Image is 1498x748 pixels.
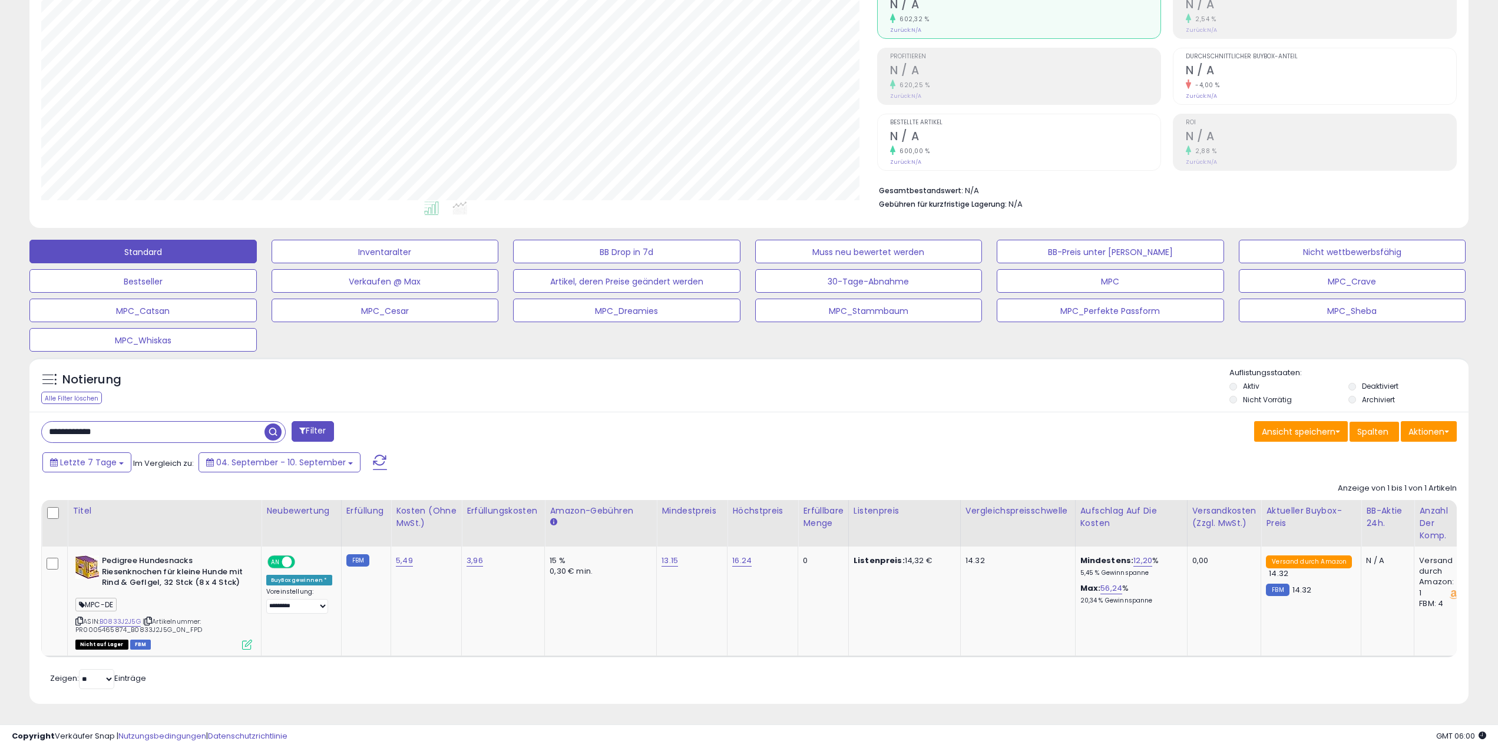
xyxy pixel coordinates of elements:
a: Nutzungsbedingungen [118,730,206,742]
font: Artikel, deren Preise geändert werden [550,276,703,287]
font: FBM [352,556,364,565]
font: Voreinstellung: [266,587,313,596]
font: Bestellte Artikel [890,118,943,127]
font: Neubewertung [266,505,329,517]
font: MPC_Dreamies [595,305,658,317]
font: Erfüllbare Menge [803,505,844,529]
button: 30-Tage-Abnahme [755,269,983,293]
font: Copyright [12,730,55,742]
font: AN [271,558,279,566]
button: MPC [997,269,1224,293]
font: Auflistungsstaaten: [1229,367,1302,378]
font: Verkäufer Snap | [55,730,118,742]
font: 16.24 [732,555,752,566]
font: Nicht Vorrätig [1243,395,1292,405]
font: MPC_Sheba [1327,305,1377,317]
font: BB-Aktie 24h. [1366,505,1402,529]
font: Letzte 7 Tage [60,456,117,468]
font: Ansicht speichern [1262,426,1335,438]
font: 20,34 % Gewinnspanne [1080,596,1153,605]
font: Inventaralter [358,246,411,258]
font: 3,96 [467,555,483,566]
a: B0833J2J5G [100,617,141,627]
font: | [206,730,208,742]
font: Kosten (ohne MwSt.) [396,505,456,529]
font: Zurück: [890,92,911,100]
font: Anzeige von 1 bis 1 von 1 Artikeln [1338,482,1457,494]
button: MPC_Dreamies [513,299,740,322]
span: Alle Angebote, die derzeit nicht vorrätig und bei Amazon nicht zum Kauf verfügbar sind [75,640,128,650]
font: Zurück: [1186,92,1207,100]
font: % [1152,555,1159,566]
button: Ansicht speichern [1254,421,1348,442]
font: 15 % [550,555,566,566]
a: 3,96 [467,555,483,567]
font: 620,25 % [900,81,930,90]
font: | [143,617,144,626]
font: N/A [1207,27,1217,34]
font: MPC_Stammbaum [829,305,908,317]
font: Spalten [1357,426,1388,438]
button: Filter [292,421,333,442]
font: 14.32 [965,555,985,566]
font: N/A [911,158,921,166]
font: MPC-DE [85,600,113,610]
font: 0,30 € min. [550,565,593,577]
font: 5,49 [396,555,413,566]
font: Muss neu bewertet werden [812,246,924,258]
font: N/A [965,185,979,196]
a: 56,24 [1100,582,1122,594]
font: Anzahl der Komp. [1419,505,1447,541]
font: B0833J2J5G [100,617,141,626]
button: Verkaufen @ Max [272,269,499,293]
font: Versand durch Amazon [1272,557,1347,566]
font: Listenpreis [854,505,899,517]
font: 14,32 € [905,555,932,566]
font: 2,88 % [1195,147,1216,155]
font: Artikelnummer: PR0005465874_B0833J2J5G_0N_FPD [75,617,202,634]
font: N/A [1207,92,1217,100]
font: Vergleichspreisschwelle [965,505,1067,517]
font: Versandkosten (zzgl. MwSt.) [1192,505,1256,529]
button: Standard [29,240,257,263]
button: BB-Preis unter [PERSON_NAME] [997,240,1224,263]
button: Inventaralter [272,240,499,263]
font: Bestseller [124,276,163,287]
button: BB Drop in 7d [513,240,740,263]
font: N / A [1366,555,1384,566]
font: Verkaufen @ Max [349,276,421,287]
font: FBM: 4 [1419,598,1443,609]
font: Standard [124,246,162,258]
font: Mindestpreis [662,505,716,517]
font: ROI [1186,118,1196,127]
font: Listenpreis: [854,555,905,566]
font: 602,32 % [900,15,929,24]
font: Zurück: [1186,158,1207,166]
button: Letzte 7 Tage [42,452,131,472]
font: Einträge [114,673,146,684]
a: 12,20 [1133,555,1152,567]
button: Artikel, deren Preise geändert werden [513,269,740,293]
button: MPC_Catsan [29,299,257,322]
font: Zeigen: [50,673,79,684]
font: Aktueller Buybox-Preis [1266,505,1341,529]
font: Titel [72,505,91,517]
font: MPC [1101,276,1119,287]
font: Max: [1080,582,1101,594]
font: 0 [803,555,808,566]
font: Pedigree Hundesnacks Riesenknochen für kleine Hunde mit Rind & Geflgel, 32 Stck (8 x 4 Stck) [102,555,243,588]
button: MPC_Whiskas [29,328,257,352]
font: N / A [890,62,919,78]
font: Durchschnittlicher Buybox-Anteil [1186,52,1298,61]
font: BB-Preis unter [PERSON_NAME] [1048,246,1173,258]
font: MPC_Catsan [116,305,170,317]
font: 14.32 [1269,568,1288,579]
th: Der Prozentsatz, der zu den Kosten der Waren (COGS) hinzugefügt wird und den Rechner für Mindest-... [1075,500,1187,547]
font: FBM [1272,585,1284,594]
font: 12,20 [1133,555,1152,566]
button: MPC_Crave [1239,269,1466,293]
button: Bestseller [29,269,257,293]
a: 5,49 [396,555,413,567]
font: N/A [911,92,921,100]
